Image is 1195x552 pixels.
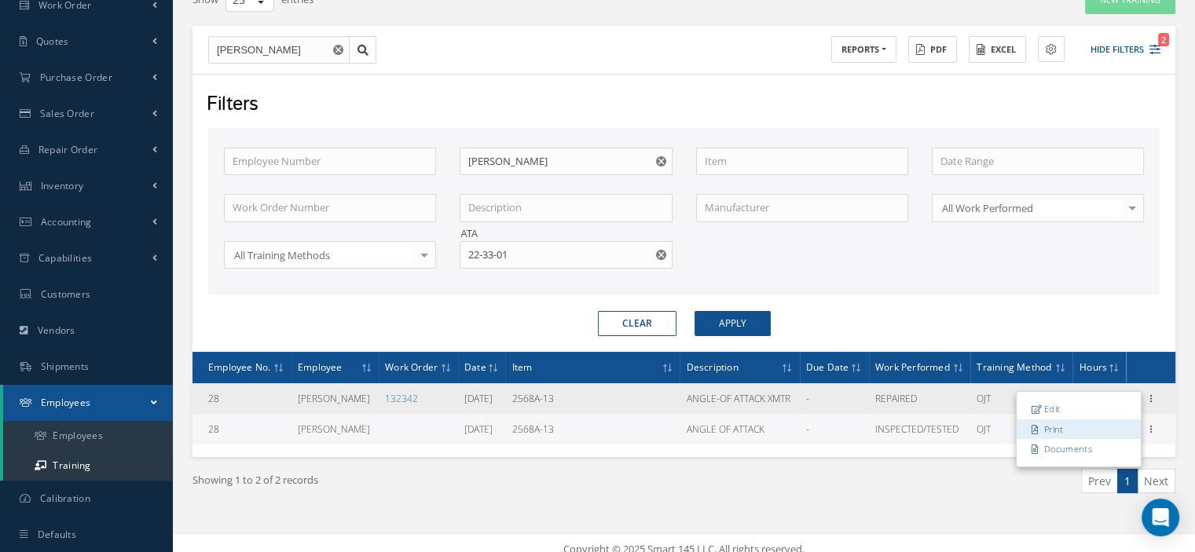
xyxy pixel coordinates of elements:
[977,359,1051,374] span: Training Method
[40,71,112,84] span: Purchase Order
[40,107,94,120] span: Sales Order
[869,383,970,414] td: REPAIRED
[385,392,418,405] a: 132342
[970,414,1072,444] td: OJT
[1017,439,1141,459] a: Documents
[1076,37,1160,63] button: Hide Filters2
[970,383,1072,414] td: OJT
[224,194,436,222] input: Work Order Number
[831,36,896,64] button: REPORTS
[869,414,970,444] td: INSPECTED/TESTED
[330,36,350,64] button: Reset
[1017,419,1141,439] a: Print
[460,194,672,222] input: Description
[224,148,436,176] input: Employee Number
[1117,469,1138,493] a: 1
[653,241,673,269] button: Reset
[1080,359,1107,374] span: Hours
[41,360,90,373] span: Shipments
[932,148,1144,176] input: Date Range
[192,383,291,414] td: 28
[680,383,799,414] td: ANGLE-OF ATTACK XMTR
[208,36,350,64] input: Search by Employee Name
[938,200,1123,216] span: All Work Performed
[686,359,738,374] span: Description
[38,143,98,156] span: Repair Order
[696,194,908,222] input: Manufacturer
[38,251,93,265] span: Capabilities
[41,287,91,301] span: Customers
[181,469,684,506] div: Showing 1 to 2 of 2 records
[696,148,908,176] input: Item
[41,396,91,409] span: Employees
[1142,499,1179,536] div: Open Intercom Messenger
[41,179,84,192] span: Inventory
[40,492,90,505] span: Calibration
[458,383,506,414] td: [DATE]
[653,148,673,176] button: Reset
[806,359,849,374] span: Due Date
[680,414,799,444] td: ANGLE OF ATTACK
[385,359,438,374] span: Work Order
[598,311,676,336] button: Clear
[291,414,379,444] td: [PERSON_NAME]
[460,148,672,176] input: Employee Name
[192,414,291,444] td: 28
[800,414,869,444] td: -
[36,35,69,48] span: Quotes
[38,324,75,337] span: Vendors
[208,359,270,374] span: Employee No.
[969,36,1026,64] button: Excel
[800,383,869,414] td: -
[460,241,672,269] input: ATA
[695,311,771,336] button: Apply
[291,383,379,414] td: [PERSON_NAME]
[656,156,666,166] svg: Reset
[656,250,666,260] svg: Reset
[195,90,1170,120] div: Filters
[298,359,343,374] span: Employee
[1072,383,1126,414] td: 5
[908,36,957,64] button: PDF
[1158,33,1169,46] span: 2
[230,247,415,263] span: All Training Methods
[505,383,680,414] td: 2568A-13
[333,45,343,55] svg: Reset
[3,451,173,481] a: Training
[511,359,532,374] span: Item
[464,359,486,374] span: Date
[460,227,672,241] label: ATA
[505,414,680,444] td: 2568A-13
[3,421,173,451] a: Employees
[3,385,173,421] a: Employees
[875,359,950,374] span: Work Performed
[38,528,76,541] span: Defaults
[41,215,92,228] span: Accounting
[1017,399,1141,419] a: Edit
[458,414,506,444] td: [DATE]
